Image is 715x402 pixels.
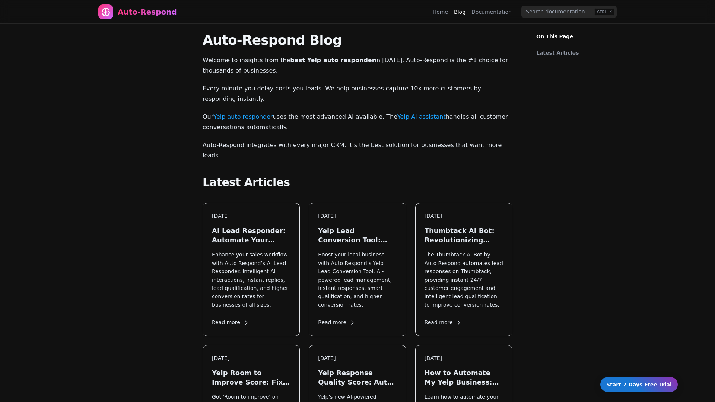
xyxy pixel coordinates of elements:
p: Welcome to insights from the in [DATE]. Auto-Respond is the #1 choice for thousands of businesses. [203,55,512,76]
input: Search documentation… [521,6,617,18]
p: Boost your local business with Auto Respond’s Yelp Lead Conversion Tool. AI-powered lead manageme... [318,251,397,309]
a: Start 7 Days Free Trial [600,377,678,392]
strong: best Yelp auto responder [290,57,375,64]
a: Yelp auto responder [213,113,273,120]
p: Auto-Respond integrates with every major CRM. It’s the best solution for businesses that want mor... [203,140,512,161]
h2: Latest Articles [203,176,512,191]
div: [DATE] [212,212,290,220]
div: [DATE] [425,354,503,362]
a: Blog [454,8,465,16]
span: Read more [425,319,462,326]
a: Home page [98,4,177,19]
a: [DATE]AI Lead Responder: Automate Your Sales in [DATE]Enhance your sales workflow with Auto Respo... [203,203,300,336]
div: [DATE] [425,212,503,220]
p: Enhance your sales workflow with Auto Respond’s AI Lead Responder. Intelligent AI interactions, i... [212,251,290,309]
a: Yelp AI assistant [397,113,446,120]
h3: Thumbtack AI Bot: Revolutionizing Lead Generation [425,226,503,245]
h3: Yelp Response Quality Score: Auto-Respond Gets You 'Excellent' Badges [318,368,397,387]
div: Auto-Respond [118,7,177,17]
h3: Yelp Lead Conversion Tool: Maximize Local Leads in [DATE] [318,226,397,245]
a: Latest Articles [536,49,616,57]
div: [DATE] [318,212,397,220]
h1: Auto-Respond Blog [203,33,512,48]
div: [DATE] [212,354,290,362]
a: Home [433,8,448,16]
span: Read more [318,319,355,326]
h3: How to Automate My Yelp Business: Complete 2025 Guide [425,368,503,387]
a: Documentation [471,8,512,16]
h3: Yelp Room to Improve Score: Fix Your Response Quality Instantly [212,368,290,387]
p: On This Page [530,24,626,40]
div: [DATE] [318,354,397,362]
p: The Thumbtack AI Bot by Auto Respond automates lead responses on Thumbtack, providing instant 24/... [425,251,503,309]
p: Our uses the most advanced AI available. The handles all customer conversations automatically. [203,112,512,133]
h3: AI Lead Responder: Automate Your Sales in [DATE] [212,226,290,245]
a: [DATE]Thumbtack AI Bot: Revolutionizing Lead GenerationThe Thumbtack AI Bot by Auto Respond autom... [415,203,512,336]
span: Read more [212,319,249,326]
a: [DATE]Yelp Lead Conversion Tool: Maximize Local Leads in [DATE]Boost your local business with Aut... [309,203,406,336]
p: Every minute you delay costs you leads. We help businesses capture 10x more customers by respondi... [203,83,512,104]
